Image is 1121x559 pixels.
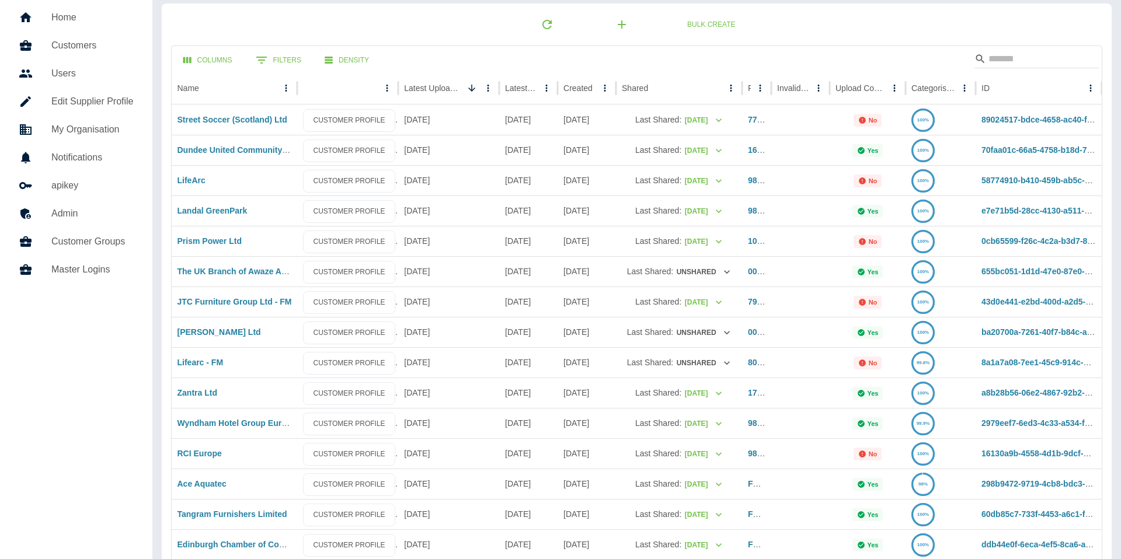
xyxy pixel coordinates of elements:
[981,83,990,93] div: ID
[868,208,879,215] p: Yes
[51,11,134,25] h5: Home
[748,115,775,124] a: 775442
[911,83,955,93] div: Categorised
[499,287,558,317] div: 05 Sep 2025
[684,506,723,524] button: [DATE]
[622,196,736,226] div: Last Shared:
[174,50,242,71] button: Select columns
[558,499,616,529] div: 11 Mar 2025
[911,115,935,124] a: 100%
[558,195,616,226] div: 04 Jul 2023
[499,317,558,347] div: 03 Sep 2025
[558,135,616,165] div: 04 Jul 2023
[748,418,784,428] a: 98878671
[684,385,723,403] button: [DATE]
[723,80,739,96] button: Shared column menu
[622,348,736,378] div: Last Shared:
[499,408,558,438] div: 04 Sep 2025
[748,540,786,549] a: FG707006
[622,135,736,165] div: Last Shared:
[51,235,134,249] h5: Customer Groups
[499,347,558,378] div: 06 Sep 2025
[917,542,929,547] text: 100%
[398,378,499,408] div: 10 Sep 2025
[869,117,878,124] p: No
[499,438,558,469] div: 03 Sep 2025
[868,420,879,427] p: Yes
[911,327,935,337] a: 100%
[303,291,395,314] a: CUSTOMER PROFILE
[177,236,242,246] a: Prism Power Ltd
[869,299,878,306] p: No
[464,80,480,96] button: Sort
[177,449,222,458] a: RCI Europe
[303,170,395,193] a: CUSTOMER PROFILE
[1082,80,1099,96] button: ID column menu
[917,451,929,456] text: 100%
[956,80,973,96] button: Categorised column menu
[177,115,287,124] a: Street Soccer (Scotland) Ltd
[854,448,882,460] div: Not all required reports for this customer were uploaded for the latest usage month.
[499,226,558,256] div: 03 Sep 2025
[868,481,879,488] p: Yes
[398,499,499,529] div: 08 Sep 2025
[911,297,935,306] a: 100%
[499,195,558,226] div: 05 Sep 2025
[9,228,143,256] a: Customer Groups
[911,176,935,185] a: 100%
[177,418,311,428] a: Wyndham Hotel Group Europe Ltd
[398,408,499,438] div: 10 Sep 2025
[748,176,784,185] a: 98872368
[684,233,723,251] button: [DATE]
[303,230,395,253] a: CUSTOMER PROFILE
[9,200,143,228] a: Admin
[917,117,929,123] text: 100%
[748,449,784,458] a: 98772581
[917,512,929,517] text: 100%
[558,408,616,438] div: 04 Jul 2023
[558,165,616,195] div: 04 Jul 2023
[748,206,784,215] a: 98885569
[911,206,935,215] a: 100%
[398,469,499,499] div: 08 Sep 2025
[684,536,723,554] button: [DATE]
[777,83,809,93] div: Invalid Creds
[303,382,395,405] a: CUSTOMER PROFILE
[911,358,935,367] a: 99.8%
[917,269,929,274] text: 100%
[9,32,143,60] a: Customers
[563,83,593,93] div: Created
[748,388,789,397] a: 175578599
[752,80,768,96] button: Ref column menu
[51,67,134,81] h5: Users
[622,439,736,469] div: Last Shared:
[684,294,723,312] button: [DATE]
[748,83,751,93] div: Ref
[684,172,723,190] button: [DATE]
[177,540,346,549] a: Edinburgh Chamber of Commerce (Abzorb)
[177,327,261,337] a: [PERSON_NAME] Ltd
[9,60,143,88] a: Users
[177,297,292,306] a: JTC Furniture Group Ltd - FM
[51,39,134,53] h5: Customers
[917,178,929,183] text: 100%
[748,297,775,306] a: 794492
[480,80,496,96] button: Latest Upload Date column menu
[558,256,616,287] div: 04 Jul 2023
[278,80,294,96] button: Name column menu
[303,261,395,284] a: CUSTOMER PROFILE
[398,165,499,195] div: 11 Sep 2025
[869,177,878,184] p: No
[911,509,935,519] a: 100%
[558,347,616,378] div: 21 Aug 2025
[9,116,143,144] a: My Organisation
[9,256,143,284] a: Master Logins
[868,390,879,397] p: Yes
[622,408,736,438] div: Last Shared:
[911,418,935,428] a: 99.9%
[622,499,736,529] div: Last Shared:
[748,327,784,337] a: 00800701
[622,469,736,499] div: Last Shared:
[869,359,878,366] p: No
[868,541,879,548] p: Yes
